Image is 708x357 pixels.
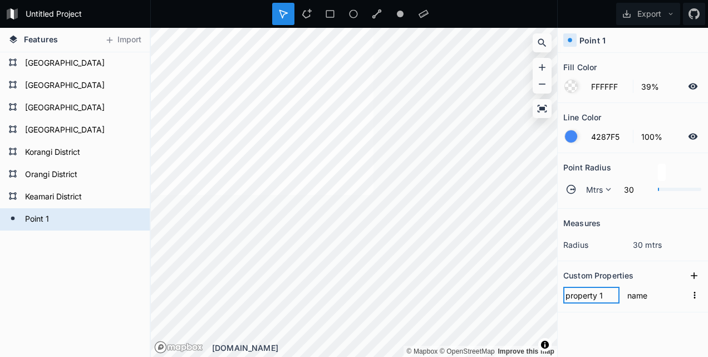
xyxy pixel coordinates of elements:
[616,3,680,25] button: Export
[212,342,557,354] div: [DOMAIN_NAME]
[633,239,702,251] dd: 30 mtrs
[563,109,601,126] h2: Line Color
[617,183,652,196] input: 0
[99,31,147,49] button: Import
[542,339,548,351] span: Toggle attribution
[440,348,495,355] a: OpenStreetMap
[498,348,554,355] a: Map feedback
[579,35,606,46] h4: Point 1
[563,267,633,284] h2: Custom Properties
[538,338,552,351] button: Toggle attribution
[24,33,58,45] span: Features
[563,287,619,304] input: Name
[586,184,603,195] span: Mtrs
[563,239,633,251] dt: radius
[625,287,687,304] input: Empty
[154,341,203,354] a: Mapbox logo
[406,348,437,355] a: Mapbox
[563,159,611,176] h2: Point Radius
[563,58,597,76] h2: Fill Color
[154,341,167,354] a: Mapbox logo
[563,214,601,232] h2: Measures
